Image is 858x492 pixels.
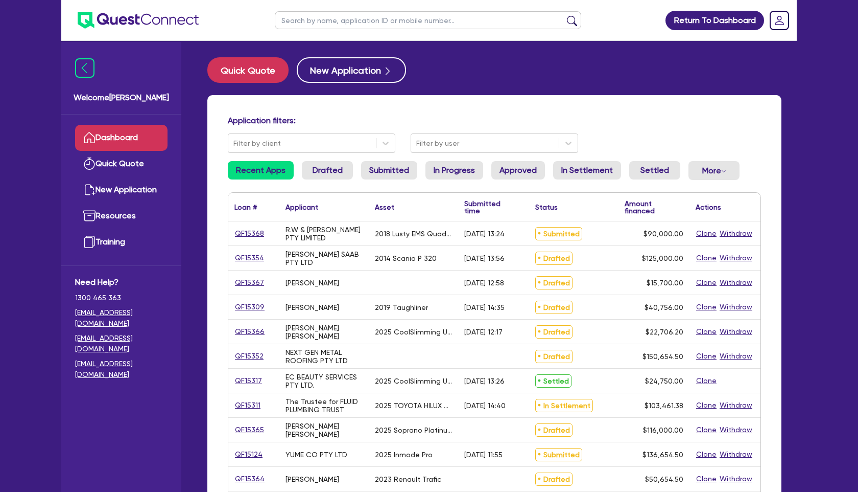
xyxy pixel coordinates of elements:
[207,57,289,83] button: Quick Quote
[75,276,168,288] span: Need Help?
[696,473,717,485] button: Clone
[78,12,199,29] img: quest-connect-logo-blue
[285,303,339,311] div: [PERSON_NAME]
[535,448,582,461] span: Submitted
[491,161,545,180] a: Approved
[696,204,721,211] div: Actions
[719,399,753,411] button: Withdraw
[228,116,761,125] h4: Application filters:
[297,57,406,83] button: New Application
[645,475,683,483] span: $50,654.50
[375,230,452,238] div: 2018 Lusty EMS Quad dog Trailer
[285,324,363,340] div: [PERSON_NAME] [PERSON_NAME]
[535,473,573,486] span: Drafted
[696,399,717,411] button: Clone
[625,200,683,214] div: Amount financed
[83,210,96,222] img: resources
[75,333,168,354] a: [EMAIL_ADDRESS][DOMAIN_NAME]
[642,254,683,262] span: $125,000.00
[425,161,483,180] a: In Progress
[285,451,347,459] div: YUME CO PTY LTD
[75,293,168,303] span: 1300 465 363
[234,399,261,411] a: QF15311
[75,307,168,329] a: [EMAIL_ADDRESS][DOMAIN_NAME]
[375,475,441,483] div: 2023 Renault Trafic
[375,451,433,459] div: 2025 Inmode Pro
[535,204,558,211] div: Status
[719,301,753,313] button: Withdraw
[643,230,683,238] span: $90,000.00
[553,161,621,180] a: In Settlement
[696,424,717,436] button: Clone
[285,373,363,389] div: EC BEAUTY SERVICES PTY LTD.
[83,184,96,196] img: new-application
[464,401,506,410] div: [DATE] 14:40
[535,301,573,314] span: Drafted
[375,328,452,336] div: 2025 CoolSlimming Ultimate 360
[234,228,265,239] a: QF15368
[535,374,571,388] span: Settled
[696,301,717,313] button: Clone
[361,161,417,180] a: Submitted
[285,475,339,483] div: [PERSON_NAME]
[83,158,96,170] img: quick-quote
[285,226,363,242] div: R.W & [PERSON_NAME] PTY LIMITED
[696,449,717,460] button: Clone
[535,399,593,412] span: In Settlement
[629,161,680,180] a: Settled
[74,92,169,104] span: Welcome [PERSON_NAME]
[375,426,452,434] div: 2025 Soprano Platinum
[285,204,318,211] div: Applicant
[75,151,168,177] a: Quick Quote
[719,252,753,264] button: Withdraw
[696,375,717,387] button: Clone
[75,203,168,229] a: Resources
[464,328,503,336] div: [DATE] 12:17
[696,228,717,239] button: Clone
[535,276,573,289] span: Drafted
[375,401,452,410] div: 2025 TOYOTA HILUX SR5 DOUBLE CAB UTILITY
[234,375,263,387] a: QF15317
[688,161,740,180] button: Dropdown toggle
[535,252,573,265] span: Drafted
[75,229,168,255] a: Training
[766,7,793,34] a: Dropdown toggle
[234,424,265,436] a: QF15365
[285,279,339,287] div: [PERSON_NAME]
[645,303,683,311] span: $40,756.00
[285,250,363,266] div: [PERSON_NAME] SAAB PTY LTD
[234,326,265,338] a: QF15366
[719,449,753,460] button: Withdraw
[696,252,717,264] button: Clone
[228,161,294,180] a: Recent Apps
[719,473,753,485] button: Withdraw
[696,326,717,338] button: Clone
[642,352,683,361] span: $150,654.50
[375,204,394,211] div: Asset
[234,350,264,362] a: QF15352
[719,326,753,338] button: Withdraw
[646,328,683,336] span: $22,706.20
[535,350,573,363] span: Drafted
[719,277,753,288] button: Withdraw
[696,350,717,362] button: Clone
[375,303,428,311] div: 2019 Taughliner
[464,200,514,214] div: Submitted time
[719,424,753,436] button: Withdraw
[647,279,683,287] span: $15,700.00
[464,451,503,459] div: [DATE] 11:55
[464,230,505,238] div: [DATE] 13:24
[75,125,168,151] a: Dashboard
[285,348,363,365] div: NEXT GEN METAL ROOFING PTY LTD
[719,350,753,362] button: Withdraw
[645,401,683,410] span: $103,461.38
[234,204,257,211] div: Loan #
[375,377,452,385] div: 2025 CoolSlimming Ultimate360
[285,422,363,438] div: [PERSON_NAME] [PERSON_NAME]
[719,228,753,239] button: Withdraw
[464,377,505,385] div: [DATE] 13:26
[645,377,683,385] span: $24,750.00
[275,11,581,29] input: Search by name, application ID or mobile number...
[535,325,573,339] span: Drafted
